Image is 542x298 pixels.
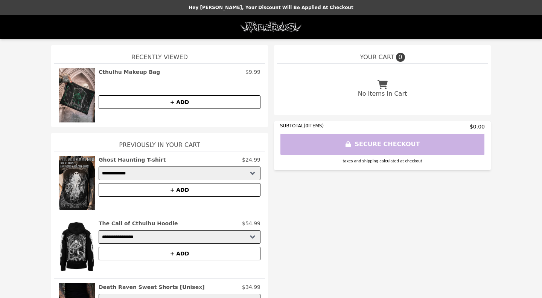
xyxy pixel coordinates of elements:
[59,156,95,210] img: Ghost Haunting T-shirt
[360,53,394,62] span: YOUR CART
[99,283,205,291] h2: Death Raven Sweat Shorts [Unisex]
[99,230,260,244] select: Select a product variant
[59,68,95,122] img: Cthulhu Makeup Bag
[99,156,166,164] h2: Ghost Haunting T-shirt
[396,53,405,62] span: 0
[245,68,260,76] p: $9.99
[242,283,260,291] p: $34.99
[5,5,537,11] p: Hey [PERSON_NAME], your discount will be applied at checkout
[99,220,178,227] h2: The Call of Cthulhu Hoodie
[99,68,160,76] h2: Cthulhu Makeup Bag
[99,247,260,260] button: + ADD
[59,220,95,274] img: The Call of Cthulhu Hoodie
[280,123,304,128] span: SUBTOTAL
[304,123,324,128] span: ( 0 ITEMS)
[242,220,260,227] p: $54.99
[358,89,407,98] p: No Items In Cart
[239,20,303,35] img: Brand Logo
[54,45,265,63] h1: Recently Viewed
[99,95,260,109] button: + ADD
[99,167,260,180] select: Select a product variant
[280,158,485,164] div: taxes and shipping calculated at checkout
[99,183,260,197] button: + ADD
[242,156,260,164] p: $24.99
[54,133,265,151] h1: Previously In Your Cart
[470,123,485,130] span: $0.00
